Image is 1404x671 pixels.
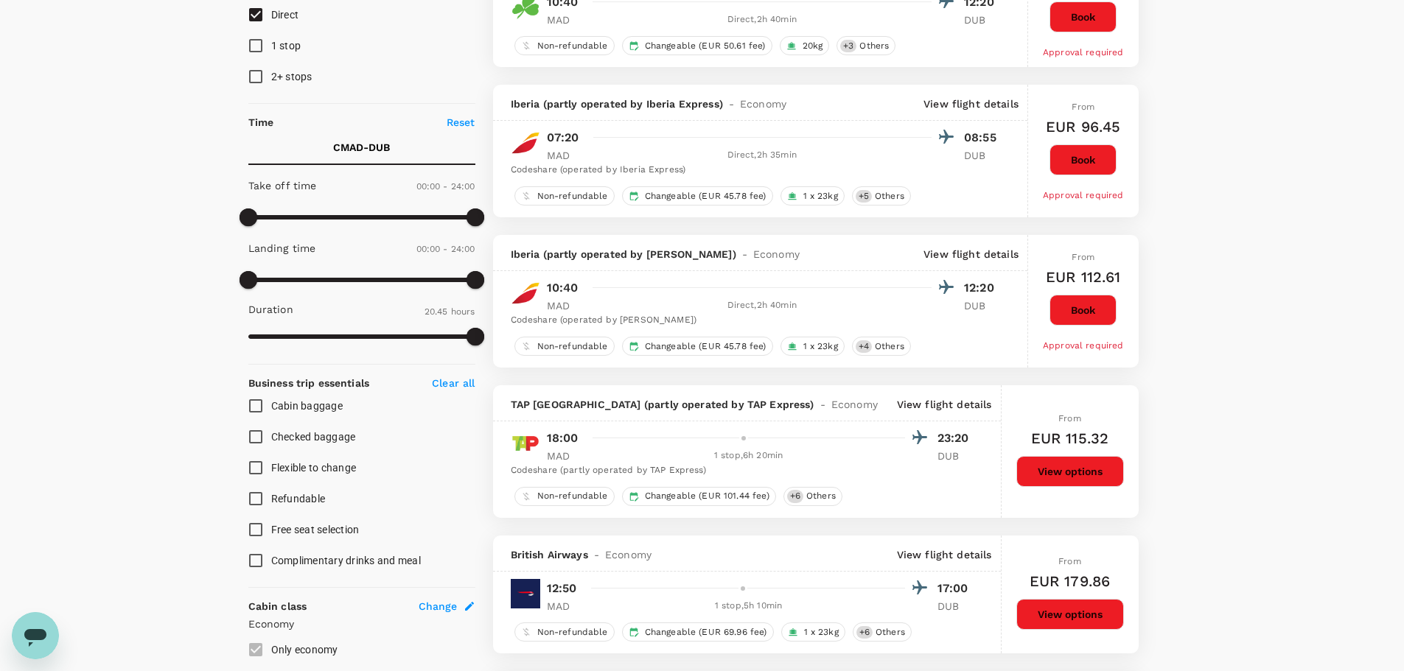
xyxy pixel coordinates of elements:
[853,622,912,642] div: +6Others
[271,71,312,82] span: 2+ stops
[639,490,775,502] span: Changeable (EUR 101.44 fee)
[639,626,773,639] span: Changeable (EUR 69.96 fee)
[622,487,776,506] div: Changeable (EUR 101.44 fee)
[622,622,774,642] div: Changeable (EUR 69.96 fee)
[593,449,905,463] div: 1 stop , 6h 20min
[853,40,895,52] span: Others
[1046,265,1121,289] h6: EUR 112.61
[639,40,772,52] span: Changeable (EUR 50.61 fee)
[248,377,370,389] strong: Business trip essentials
[1031,426,1109,450] h6: EUR 115.32
[897,397,992,412] p: View flight details
[547,148,584,163] p: MAD
[1049,295,1117,326] button: Book
[923,247,1019,261] p: View flight details
[856,626,873,639] span: + 6
[514,36,615,55] div: Non-refundable
[511,547,588,562] span: British Airways
[514,487,615,506] div: Non-refundable
[271,644,338,656] span: Only economy
[852,186,911,205] div: +5Others
[511,313,1001,328] div: Codeshare (operated by [PERSON_NAME])
[271,400,343,412] span: Cabin baggage
[593,599,905,614] div: 1 stop , 5h 10min
[1058,556,1081,566] span: From
[531,40,614,52] span: Non-refundable
[447,115,475,130] p: Reset
[547,298,584,313] p: MAD
[937,449,974,463] p: DUB
[937,429,974,447] p: 23:20
[531,626,614,639] span: Non-refundable
[531,340,614,353] span: Non-refundable
[1016,599,1124,630] button: View options
[1030,569,1111,593] h6: EUR 179.86
[248,241,316,256] p: Landing time
[12,612,59,659] iframe: Button to launch messaging window
[248,115,274,130] p: Time
[419,599,458,614] span: Change
[531,190,614,203] span: Non-refundable
[964,279,1001,297] p: 12:20
[780,186,845,205] div: 1 x 23kg
[622,36,772,55] div: Changeable (EUR 50.61 fee)
[781,622,845,642] div: 1 x 23kg
[416,181,475,192] span: 00:00 - 24:00
[333,140,390,155] p: CMAD - DUB
[511,397,814,412] span: TAP [GEOGRAPHIC_DATA] (partly operated by TAP Express)
[1043,47,1124,57] span: Approval required
[798,626,845,639] span: 1 x 23kg
[1049,1,1117,32] button: Book
[1049,144,1117,175] button: Book
[514,337,615,356] div: Non-refundable
[416,244,475,254] span: 00:00 - 24:00
[622,337,773,356] div: Changeable (EUR 45.78 fee)
[1043,340,1124,351] span: Approval required
[511,463,974,478] div: Codeshare (partly operated by TAP Express)
[736,247,753,261] span: -
[831,397,878,412] span: Economy
[1072,252,1094,262] span: From
[964,298,1001,313] p: DUB
[593,13,932,27] div: Direct , 2h 40min
[588,547,605,562] span: -
[856,190,872,203] span: + 5
[622,186,773,205] div: Changeable (EUR 45.78 fee)
[511,247,736,261] span: Iberia (partly operated by [PERSON_NAME])
[605,547,652,562] span: Economy
[923,96,1019,111] p: View flight details
[740,96,786,111] span: Economy
[856,340,872,353] span: + 4
[937,599,974,614] p: DUB
[511,128,540,158] img: IB
[783,487,842,506] div: +6Others
[547,13,584,27] p: MAD
[897,547,992,562] p: View flight details
[511,278,540,308] img: IB
[1046,115,1120,138] h6: EUR 96.45
[964,129,1001,147] p: 08:55
[1043,190,1124,200] span: Approval required
[1016,456,1124,487] button: View options
[780,337,845,356] div: 1 x 23kg
[869,340,910,353] span: Others
[639,340,772,353] span: Changeable (EUR 45.78 fee)
[964,13,1001,27] p: DUB
[639,190,772,203] span: Changeable (EUR 45.78 fee)
[870,626,911,639] span: Others
[271,431,356,443] span: Checked baggage
[1058,413,1081,424] span: From
[432,376,475,390] p: Clear all
[547,580,577,597] p: 12:50
[547,429,579,447] p: 18:00
[248,600,307,612] strong: Cabin class
[937,580,974,597] p: 17:00
[511,579,540,608] img: BA
[271,493,326,505] span: Refundable
[511,96,723,111] span: Iberia (partly operated by Iberia Express)
[547,279,579,297] p: 10:40
[271,9,299,21] span: Direct
[511,429,540,458] img: TP
[837,36,895,55] div: +3Others
[547,129,579,147] p: 07:20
